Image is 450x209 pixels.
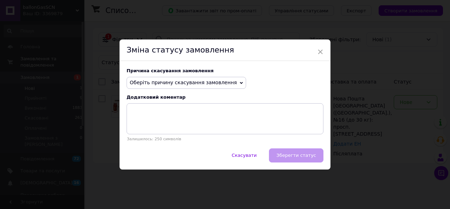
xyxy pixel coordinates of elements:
[120,39,330,61] div: Зміна статусу замовлення
[130,80,237,85] span: Оберіть причину скасування замовлення
[127,94,323,100] div: Додатковий коментар
[224,148,264,162] button: Скасувати
[232,153,257,158] span: Скасувати
[127,137,323,141] p: Залишилось: 250 символів
[127,68,323,73] div: Причина скасування замовлення
[317,46,323,58] span: ×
